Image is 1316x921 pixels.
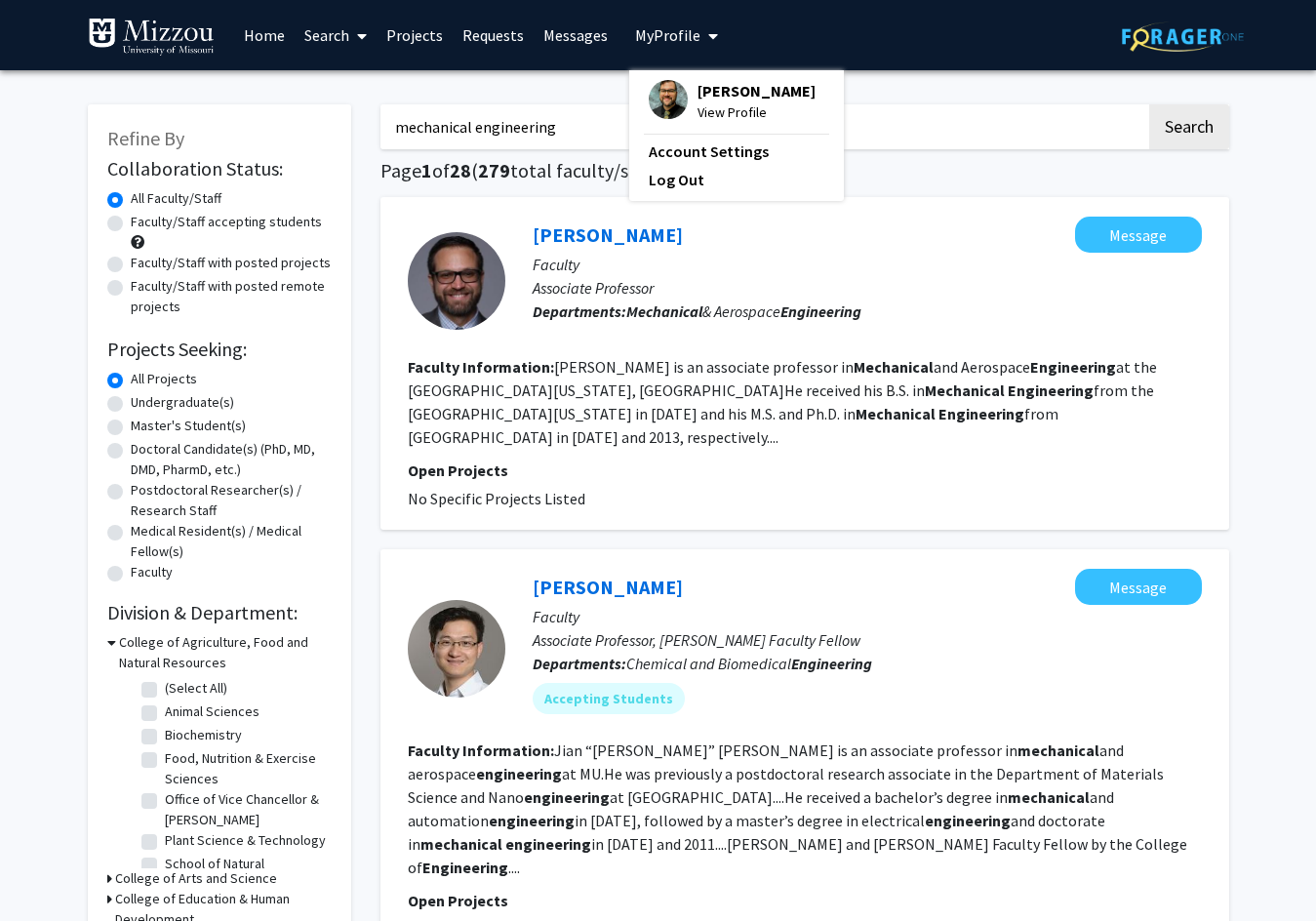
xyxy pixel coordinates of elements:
label: School of Natural Resources [165,854,327,895]
h3: College of Agriculture, Food and Natural Resources [119,632,332,673]
p: Open Projects [408,889,1202,912]
a: [PERSON_NAME] [533,222,683,247]
button: Message Travis Sippel [1075,217,1202,253]
b: Faculty Information: [408,357,554,377]
iframe: Chat [15,833,83,906]
b: Engineering [791,654,872,673]
label: (Select All) [165,678,227,699]
h2: Projects Seeking: [107,338,332,361]
span: No Specific Projects Listed [408,489,585,508]
span: 1 [421,158,432,182]
a: Messages [534,1,618,69]
p: Associate Professor [533,276,1202,300]
b: engineering [925,811,1011,830]
b: Faculty Information: [408,741,554,760]
div: Profile Picture[PERSON_NAME]View Profile [649,80,816,123]
img: ForagerOne Logo [1122,21,1244,52]
label: Medical Resident(s) / Medical Fellow(s) [131,521,332,562]
b: mechanical [420,834,502,854]
label: All Faculty/Staff [131,188,221,209]
label: Animal Sciences [165,701,259,722]
a: [PERSON_NAME] [533,575,683,599]
label: Faculty [131,562,173,582]
h2: Collaboration Status: [107,157,332,180]
b: Mechanical [925,380,1005,400]
p: Open Projects [408,459,1202,482]
b: Mechanical [856,404,936,423]
mat-chip: Accepting Students [533,683,685,714]
b: Engineering [938,404,1024,423]
a: Search [295,1,377,69]
button: Message Jian Lin [1075,569,1202,605]
b: Engineering [422,858,508,877]
label: Biochemistry [165,725,242,745]
span: 28 [450,158,471,182]
fg-read-more: Jian “[PERSON_NAME]” [PERSON_NAME] is an associate professor in and aerospace at MU.He was previo... [408,741,1187,877]
label: Master's Student(s) [131,416,246,436]
a: Requests [453,1,534,69]
label: Plant Science & Technology [165,830,326,851]
input: Search Keywords [380,104,1146,149]
b: engineering [505,834,591,854]
label: Faculty/Staff with posted remote projects [131,276,332,317]
label: Food, Nutrition & Exercise Sciences [165,748,327,789]
label: Faculty/Staff accepting students [131,212,322,232]
b: Mechanical [626,301,702,321]
a: Projects [377,1,453,69]
b: engineering [524,787,610,807]
span: Chemical and Biomedical [626,654,872,673]
b: engineering [489,811,575,830]
b: Engineering [1008,380,1094,400]
a: Log Out [649,168,824,191]
span: [PERSON_NAME] [698,80,816,101]
p: Associate Professor, [PERSON_NAME] Faculty Fellow [533,628,1202,652]
a: Home [234,1,295,69]
label: Doctoral Candidate(s) (PhD, MD, DMD, PharmD, etc.) [131,439,332,480]
button: Search [1149,104,1229,149]
p: Faculty [533,253,1202,276]
span: View Profile [698,101,816,123]
span: 279 [478,158,510,182]
b: engineering [476,764,562,783]
p: Faculty [533,605,1202,628]
span: Refine By [107,126,184,150]
h2: Division & Department: [107,601,332,624]
b: mechanical [1017,741,1099,760]
label: Undergraduate(s) [131,392,234,413]
label: All Projects [131,369,197,389]
label: Office of Vice Chancellor & [PERSON_NAME] [165,789,327,830]
b: Engineering [780,301,861,321]
label: Postdoctoral Researcher(s) / Research Staff [131,480,332,521]
a: Account Settings [649,140,824,163]
b: Departments: [533,654,626,673]
b: mechanical [1008,787,1090,807]
b: Engineering [1030,357,1116,377]
b: Departments: [533,301,626,321]
b: Mechanical [854,357,934,377]
label: Faculty/Staff with posted projects [131,253,331,273]
img: University of Missouri Logo [88,18,215,57]
h3: College of Arts and Science [115,868,277,889]
span: My Profile [635,25,700,45]
img: Profile Picture [649,80,688,119]
h1: Page of ( total faculty/staff results) [380,159,1229,182]
span: & Aerospace [626,301,861,321]
fg-read-more: [PERSON_NAME] is an associate professor in and Aerospace at the [GEOGRAPHIC_DATA][US_STATE], [GEO... [408,357,1157,447]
